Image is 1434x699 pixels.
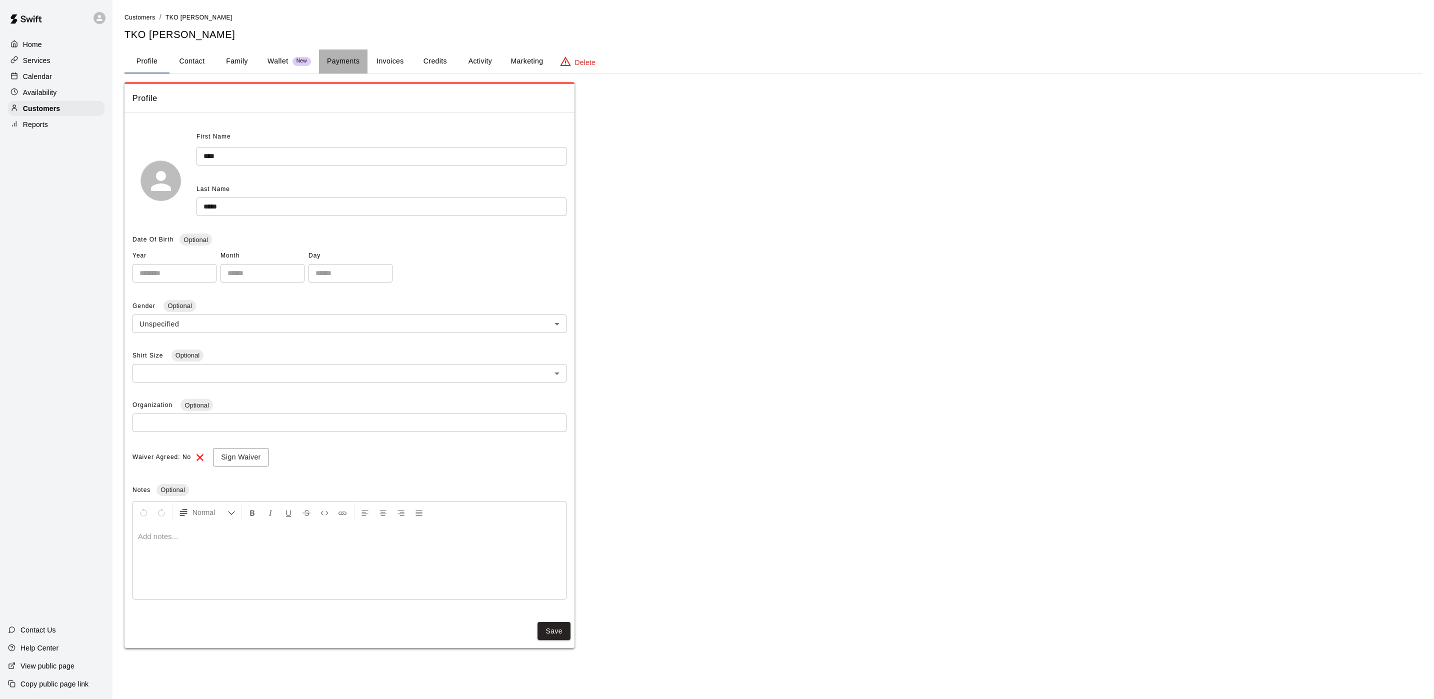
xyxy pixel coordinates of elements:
[132,302,157,309] span: Gender
[220,248,304,264] span: Month
[262,503,279,521] button: Format Italics
[153,503,170,521] button: Redo
[132,486,150,493] span: Notes
[180,401,212,409] span: Optional
[537,622,570,640] button: Save
[124,28,1422,41] h5: TKO [PERSON_NAME]
[132,352,165,359] span: Shirt Size
[124,12,1422,23] nav: breadcrumb
[23,71,52,81] p: Calendar
[412,49,457,73] button: Credits
[135,503,152,521] button: Undo
[319,49,367,73] button: Payments
[169,49,214,73] button: Contact
[8,69,104,84] a: Calendar
[23,103,60,113] p: Customers
[502,49,551,73] button: Marketing
[23,55,50,65] p: Services
[124,49,1422,73] div: basic tabs example
[392,503,409,521] button: Right Align
[356,503,373,521] button: Left Align
[23,119,48,129] p: Reports
[334,503,351,521] button: Insert Link
[8,85,104,100] a: Availability
[165,14,232,21] span: TKO [PERSON_NAME]
[575,57,595,67] p: Delete
[8,101,104,116] a: Customers
[20,643,58,653] p: Help Center
[214,49,259,73] button: Family
[298,503,315,521] button: Format Strikethrough
[124,13,155,21] a: Customers
[132,236,173,243] span: Date Of Birth
[410,503,427,521] button: Justify Align
[124,49,169,73] button: Profile
[20,679,88,689] p: Copy public page link
[457,49,502,73] button: Activity
[171,351,203,359] span: Optional
[20,625,56,635] p: Contact Us
[8,117,104,132] a: Reports
[244,503,261,521] button: Format Bold
[132,248,216,264] span: Year
[367,49,412,73] button: Invoices
[20,661,74,671] p: View public page
[23,87,57,97] p: Availability
[316,503,333,521] button: Insert Code
[374,503,391,521] button: Center Align
[132,401,174,408] span: Organization
[132,92,566,105] span: Profile
[174,503,239,521] button: Formatting Options
[308,248,392,264] span: Day
[267,56,288,66] p: Wallet
[156,486,188,493] span: Optional
[292,58,311,64] span: New
[8,53,104,68] a: Services
[8,37,104,52] a: Home
[196,129,231,145] span: First Name
[192,507,227,517] span: Normal
[23,39,42,49] p: Home
[124,14,155,21] span: Customers
[163,302,195,309] span: Optional
[280,503,297,521] button: Format Underline
[213,448,268,466] button: Sign Waiver
[196,185,230,192] span: Last Name
[159,12,161,22] li: /
[132,314,566,333] div: Unspecified
[179,236,211,243] span: Optional
[132,449,191,465] span: Waiver Agreed: No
